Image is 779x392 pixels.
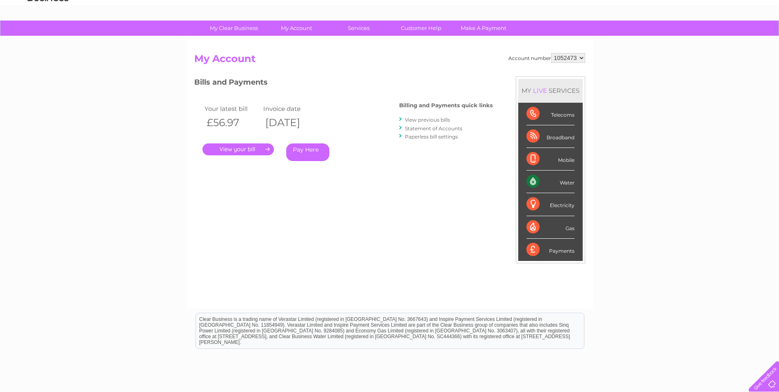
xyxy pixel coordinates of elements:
[387,21,455,36] a: Customer Help
[399,102,493,108] h4: Billing and Payments quick links
[724,35,745,41] a: Contact
[325,21,393,36] a: Services
[678,35,703,41] a: Telecoms
[518,79,583,102] div: MY SERVICES
[752,35,771,41] a: Log out
[202,143,274,155] a: .
[531,87,549,95] div: LIVE
[526,216,574,239] div: Gas
[526,239,574,261] div: Payments
[708,35,719,41] a: Blog
[405,134,458,140] a: Paperless bill settings
[450,21,517,36] a: Make A Payment
[196,5,584,40] div: Clear Business is a trading name of Verastar Limited (registered in [GEOGRAPHIC_DATA] No. 3667643...
[526,125,574,148] div: Broadband
[200,21,268,36] a: My Clear Business
[262,21,330,36] a: My Account
[27,21,69,46] img: logo.png
[526,148,574,171] div: Mobile
[526,103,574,125] div: Telecoms
[202,103,262,114] td: Your latest bill
[405,125,462,131] a: Statement of Accounts
[261,114,320,131] th: [DATE]
[526,193,574,216] div: Electricity
[261,103,320,114] td: Invoice date
[194,53,585,69] h2: My Account
[508,53,585,63] div: Account number
[624,4,681,14] a: 0333 014 3131
[405,117,450,123] a: View previous bills
[526,171,574,193] div: Water
[286,143,329,161] a: Pay Here
[634,35,650,41] a: Water
[655,35,673,41] a: Energy
[202,114,262,131] th: £56.97
[194,76,493,91] h3: Bills and Payments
